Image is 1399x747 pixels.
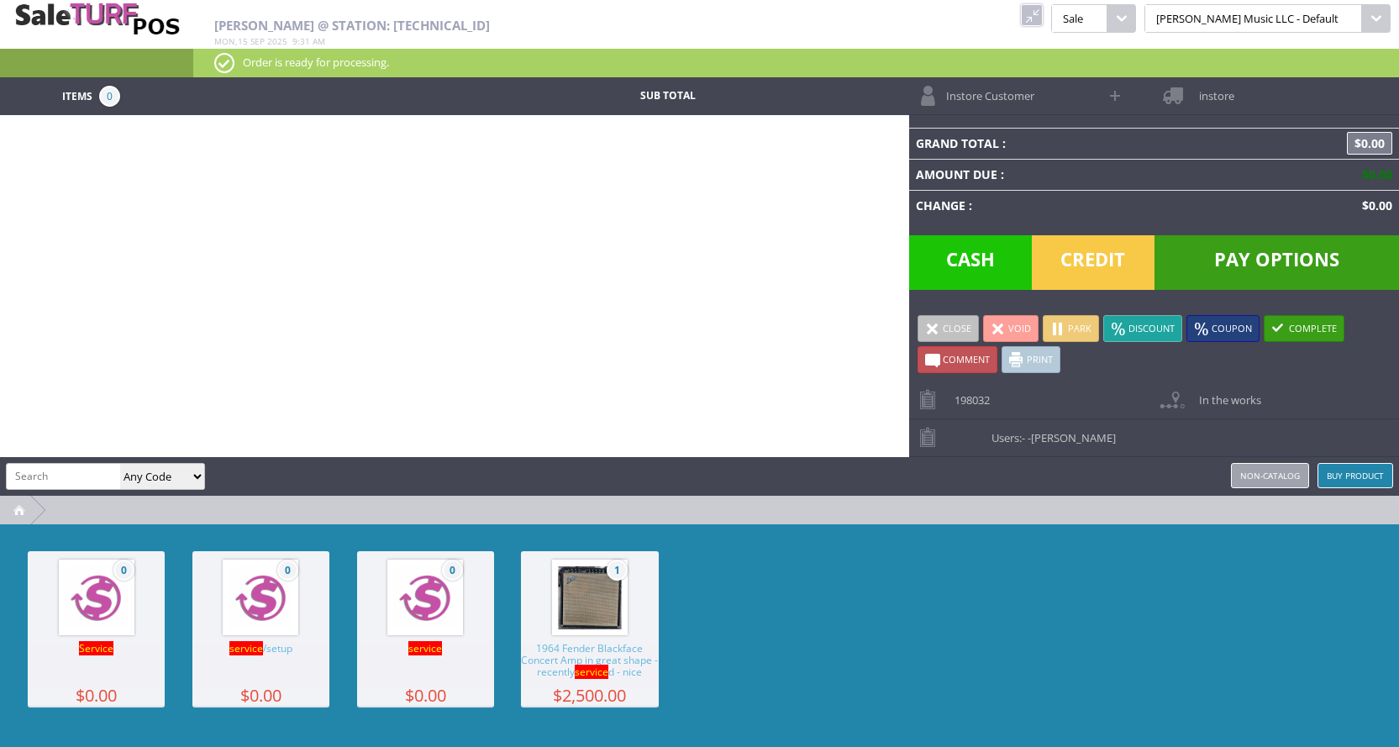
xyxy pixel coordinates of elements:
td: Grand Total : [909,128,1213,159]
span: $0.00 [1347,132,1392,155]
span: 9 [292,35,297,47]
a: Complete [1264,315,1344,342]
span: Sale [1051,4,1107,33]
a: Print [1002,346,1060,373]
a: Discount [1103,315,1182,342]
span: $0.00 [192,689,329,702]
span: 2025 [267,35,287,47]
span: 1964 Fender Blackface Concert Amp in great shape - recently d - nice [521,643,658,689]
span: Sep [250,35,265,47]
span: , : [214,35,325,47]
span: service [229,641,263,655]
a: Non-catalog [1231,463,1309,488]
span: instore [1191,77,1234,103]
td: Sub Total [545,86,791,107]
span: $0.00 [1355,166,1392,182]
span: - [1022,430,1025,445]
a: Buy Product [1317,463,1393,488]
span: am [313,35,325,47]
span: $0.00 [1355,197,1392,213]
span: Items [62,86,92,104]
span: 0 [442,560,463,581]
span: $0.00 [357,689,494,702]
span: 31 [300,35,310,47]
span: 0 [99,86,120,107]
span: Users: [983,419,1116,445]
span: Instore Customer [938,77,1034,103]
span: -[PERSON_NAME] [1028,430,1116,445]
input: Search [7,464,120,488]
span: [PERSON_NAME] Music LLC - Default [1144,4,1362,33]
span: Cash [909,235,1032,290]
a: Close [918,315,979,342]
span: $2,500.00 [521,689,658,702]
a: Void [983,315,1039,342]
td: Change : [909,190,1213,221]
h2: [PERSON_NAME] @ Station: [TECHNICAL_ID] [214,18,914,33]
span: Service [79,641,113,655]
span: Mon [214,35,235,47]
span: 15 [238,35,248,47]
span: service [575,665,608,679]
a: Coupon [1186,315,1260,342]
a: Park [1043,315,1099,342]
span: 0 [113,560,134,581]
span: service [408,641,442,655]
span: $0.00 [28,689,165,702]
p: Order is ready for processing. [214,53,1378,71]
span: In the works [1191,381,1261,408]
span: /setup [192,643,329,689]
span: Pay Options [1154,235,1399,290]
span: 198032 [946,381,990,408]
span: 1 [607,560,628,581]
span: Credit [1032,235,1154,290]
td: Amount Due : [909,159,1213,190]
span: Comment [943,353,990,366]
span: 0 [277,560,298,581]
